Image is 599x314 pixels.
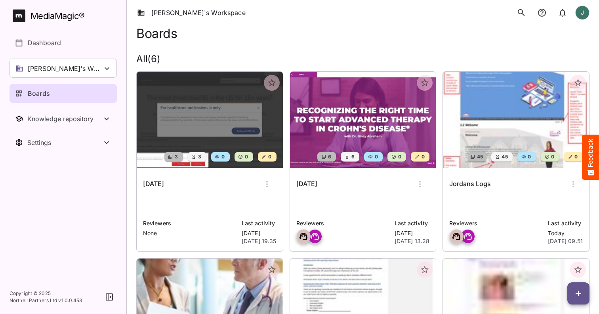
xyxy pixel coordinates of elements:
span: 6 [327,153,331,161]
p: [DATE] [395,229,430,237]
div: MediaMagic ® [31,10,85,23]
span: 6 [351,153,355,161]
span: 0 [527,153,531,161]
p: Boards [28,89,50,98]
p: Dashboard [28,38,61,48]
h6: [DATE] [296,179,317,189]
p: Northell Partners Ltd v 1.0.0.453 [10,297,82,304]
span: 0 [574,153,578,161]
p: [DATE] 13.28 [395,237,430,245]
span: 0 [421,153,425,161]
p: [DATE] [242,229,277,237]
button: search [513,5,529,21]
p: Last activity [242,219,277,228]
p: [PERSON_NAME]'s Workspace [28,64,102,73]
span: 0 [221,153,225,161]
h2: All ( 6 ) [136,53,589,65]
span: 3 [197,153,201,161]
span: 45 [501,153,508,161]
h6: Jordans Logs [449,179,491,189]
span: 0 [550,153,554,161]
button: Toggle Settings [10,133,117,152]
div: Knowledge repository [27,115,102,123]
span: 0 [397,153,401,161]
p: Last activity [548,219,583,228]
span: 0 [374,153,378,161]
span: 3 [174,153,178,161]
nav: Knowledge repository [10,109,117,128]
p: Copyright © 2025 [10,290,82,297]
button: Toggle Knowledge repository [10,109,117,128]
nav: Settings [10,133,117,152]
a: MediaMagic® [13,10,117,22]
p: Last activity [395,219,430,228]
a: Dashboard [10,33,117,52]
p: Reviewers [296,219,390,228]
p: [DATE] 19.35 [242,237,277,245]
span: 0 [244,153,248,161]
img: Jordans Logs [443,72,589,168]
button: notifications [555,5,570,21]
button: Feedback [582,135,599,180]
button: notifications [534,5,550,21]
span: 0 [267,153,271,161]
p: Reviewers [449,219,543,228]
h1: Boards [136,26,177,41]
p: Today [548,229,583,237]
div: Settings [27,139,102,147]
img: 10.3.25 [137,72,283,168]
span: 45 [476,153,483,161]
p: Reviewers [143,219,237,228]
p: None [143,229,237,237]
p: [DATE] 09.51 [548,237,583,245]
img: thursday [290,72,436,168]
h6: [DATE] [143,179,164,189]
a: Boards [10,84,117,103]
div: J [575,6,589,20]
